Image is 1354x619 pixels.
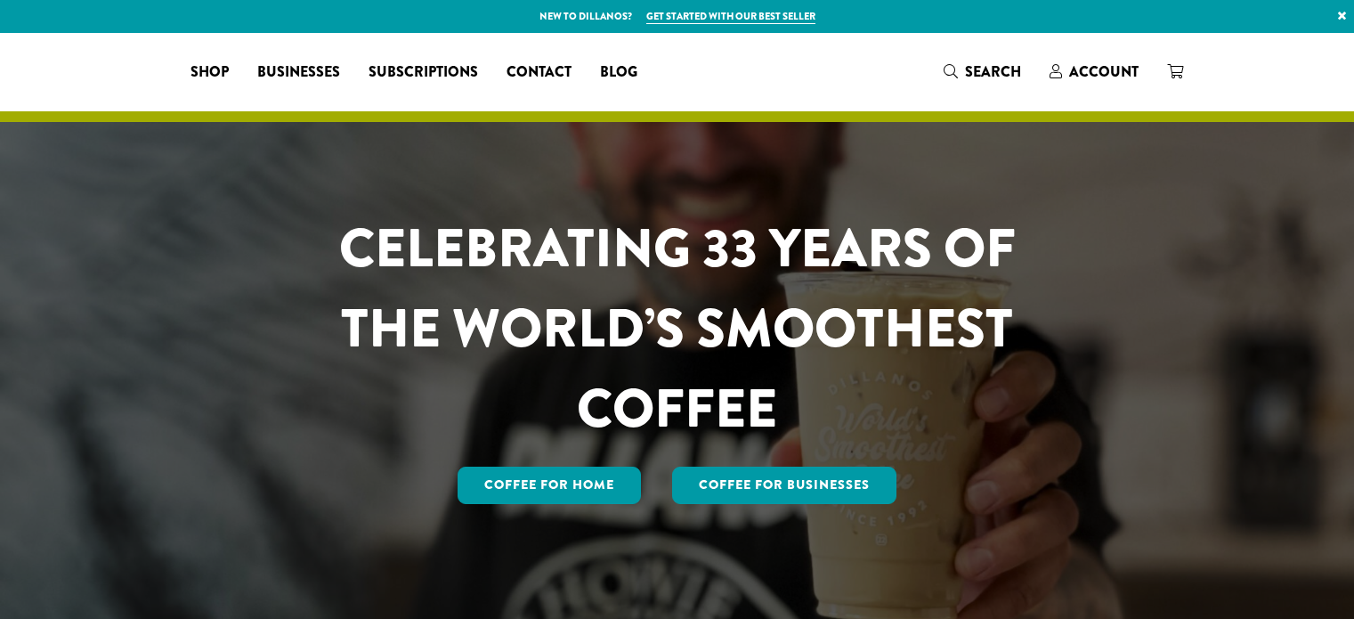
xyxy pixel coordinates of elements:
h1: CELEBRATING 33 YEARS OF THE WORLD’S SMOOTHEST COFFEE [287,208,1068,449]
a: Shop [176,58,243,86]
span: Search [965,61,1021,82]
span: Businesses [257,61,340,84]
span: Account [1069,61,1139,82]
a: Coffee For Businesses [672,467,896,504]
a: Coffee for Home [458,467,641,504]
span: Subscriptions [369,61,478,84]
a: Search [929,57,1035,86]
span: Shop [191,61,229,84]
a: Get started with our best seller [646,9,815,24]
span: Contact [507,61,572,84]
span: Blog [600,61,637,84]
